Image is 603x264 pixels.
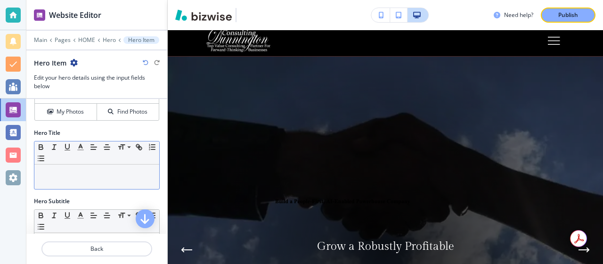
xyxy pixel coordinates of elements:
[34,9,45,21] img: editor icon
[78,37,95,43] button: HOME
[541,8,595,23] button: Publish
[34,58,66,68] h2: Hero Item
[177,240,196,259] div: Previous Slide
[34,129,60,137] h2: Hero Title
[57,107,84,116] h4: My Photos
[42,245,151,253] p: Back
[543,29,565,51] button: Toggle hamburger navigation menu
[123,36,159,44] button: Hero Item
[55,37,71,43] button: Pages
[257,239,513,254] p: Grow a Robustly Profitable
[41,241,152,256] button: Back
[205,27,271,53] img: Dunnington Consulting
[504,11,533,19] h3: Need help?
[128,37,155,43] p: Hero Item
[275,198,496,223] img: 0f0f1590bf6762f7e4da118b89961309.webp
[103,37,116,43] button: Hero
[35,104,97,120] button: My Photos
[34,74,160,91] h3: Edit your hero details using the input fields below
[240,10,266,20] img: Your Logo
[575,240,594,259] button: Next Hero Image
[34,197,70,206] h2: Hero Subtitle
[117,107,147,116] h4: Find Photos
[49,9,101,21] h2: Website Editor
[558,11,578,19] p: Publish
[175,9,232,21] img: Bizwise Logo
[34,37,47,43] button: Main
[97,104,159,120] button: Find Photos
[177,240,196,259] button: Previous Hero Image
[575,240,594,259] div: Next Slide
